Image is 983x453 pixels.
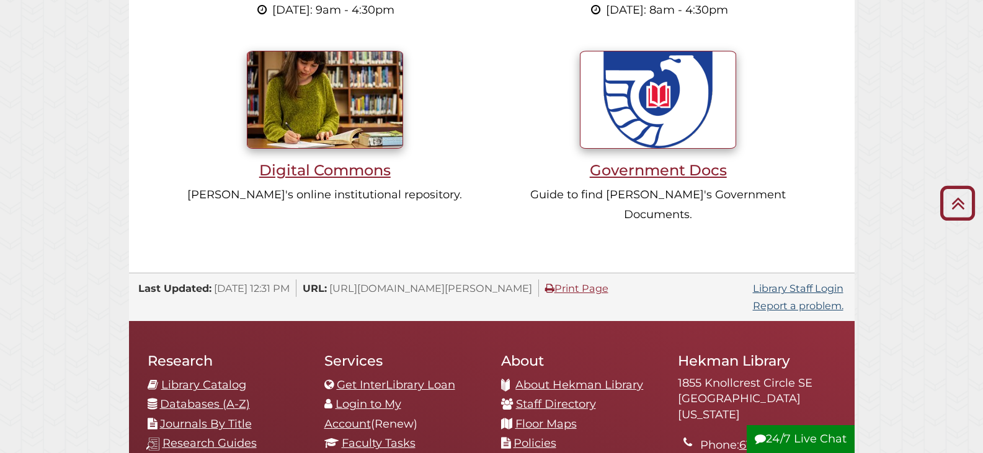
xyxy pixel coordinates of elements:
img: Student writing inside library [247,51,403,149]
h2: Research [148,352,306,369]
a: Back to Top [935,193,980,213]
span: Last Updated: [138,282,211,294]
a: 616.526.7197 [739,438,806,452]
a: Databases (A-Z) [160,397,250,411]
span: [DATE]: 8am - 4:30pm [606,3,728,17]
a: Policies [514,436,556,450]
a: Print Page [545,282,608,294]
h2: Services [324,352,483,369]
li: (Renew) [324,395,483,434]
h2: Hekman Library [678,352,836,369]
h2: About [501,352,659,369]
img: U.S. Government Documents seal [580,51,736,149]
span: [DATE]: 9am - 4:30pm [272,3,394,17]
a: Login to My Account [324,397,401,431]
p: Guide to find [PERSON_NAME]'s Government Documents. [511,185,805,224]
a: About Hekman Library [515,378,643,392]
a: Library Staff Login [753,282,843,294]
span: URL: [303,282,327,294]
a: Research Guides [162,436,257,450]
a: Government Docs [511,92,805,179]
address: 1855 Knollcrest Circle SE [GEOGRAPHIC_DATA][US_STATE] [678,376,836,423]
a: Report a problem. [753,299,843,312]
a: Get InterLibrary Loan [337,378,455,392]
a: Journals By Title [160,417,252,431]
p: [PERSON_NAME]'s online institutional repository. [178,185,472,205]
img: research-guides-icon-white_37x37.png [146,438,159,451]
span: [URL][DOMAIN_NAME][PERSON_NAME] [329,282,532,294]
a: Staff Directory [516,397,596,411]
h3: Government Docs [511,161,805,179]
a: Digital Commons [178,92,472,179]
a: Library Catalog [161,378,246,392]
h3: Digital Commons [178,161,472,179]
a: Faculty Tasks [342,436,416,450]
i: Print Page [545,283,554,293]
a: Floor Maps [515,417,577,431]
span: [DATE] 12:31 PM [214,282,290,294]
